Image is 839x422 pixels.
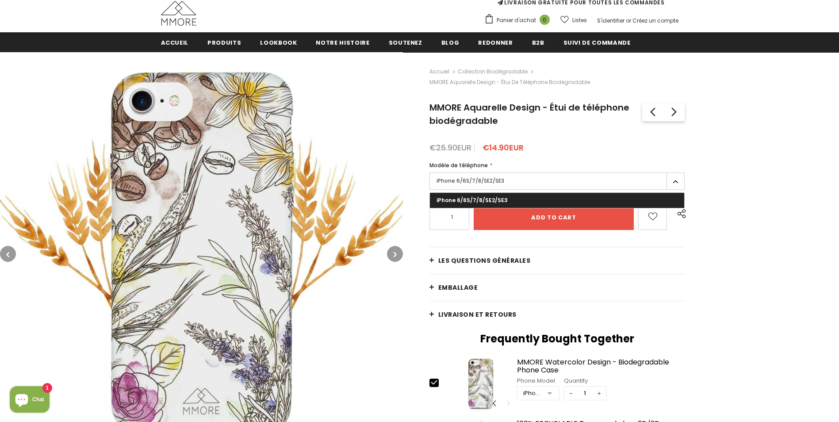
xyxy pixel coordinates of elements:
[161,1,196,26] img: Cas MMORE
[438,256,531,265] span: Les questions générales
[316,32,369,52] a: Notre histoire
[161,32,189,52] a: Accueil
[207,32,241,52] a: Produits
[484,14,554,27] a: Panier d'achat 0
[517,376,559,385] div: Phone Model
[429,301,685,328] a: Livraison et retours
[389,38,422,47] span: soutenez
[429,332,685,345] h2: Frequently Bought Together
[207,38,241,47] span: Produits
[429,161,488,169] span: Modèle de téléphone
[497,16,536,25] span: Panier d'achat
[429,173,685,190] label: iPhone 6/6S/7/8/SE2/SE3
[532,38,544,47] span: B2B
[564,376,606,385] div: Quantity
[441,32,460,52] a: Blog
[429,77,590,88] span: MMORE Aquarelle Design - Étui de téléphone biodégradable
[597,17,624,24] a: S'identifier
[564,387,578,400] span: −
[523,389,541,398] div: iPhone 6/6S/7/8/SE2/SE3
[429,101,629,127] span: MMORE Aquarelle Design - Étui de téléphone biodégradable
[441,38,460,47] span: Blog
[474,203,634,230] input: Add to cart
[429,142,471,153] span: €26.90EUR
[483,142,524,153] span: €14.90EUR
[478,32,513,52] a: Redonner
[563,38,631,47] span: Suivi de commande
[316,38,369,47] span: Notre histoire
[447,356,515,411] img: iphone 7 MMORE Watercolor Biodegradable phone Case
[260,32,297,52] a: Lookbook
[438,310,517,319] span: Livraison et retours
[438,283,478,292] span: EMBALLAGE
[517,358,685,374] a: MMORE Watercolor Design - Biodegradable Phone Case
[437,196,508,204] span: iPhone 6/6S/7/8/SE2/SE3
[593,387,606,400] span: +
[429,274,685,301] a: EMBALLAGE
[458,68,528,75] a: Collection biodégradable
[560,12,587,28] a: Listes
[429,66,449,77] a: Accueil
[563,32,631,52] a: Suivi de commande
[260,38,297,47] span: Lookbook
[540,15,550,25] span: 0
[429,247,685,274] a: Les questions générales
[626,17,631,24] span: or
[389,32,422,52] a: soutenez
[572,16,587,25] span: Listes
[161,38,189,47] span: Accueil
[532,32,544,52] a: B2B
[632,17,678,24] a: Créez un compte
[7,386,52,415] inbox-online-store-chat: Shopify online store chat
[478,38,513,47] span: Redonner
